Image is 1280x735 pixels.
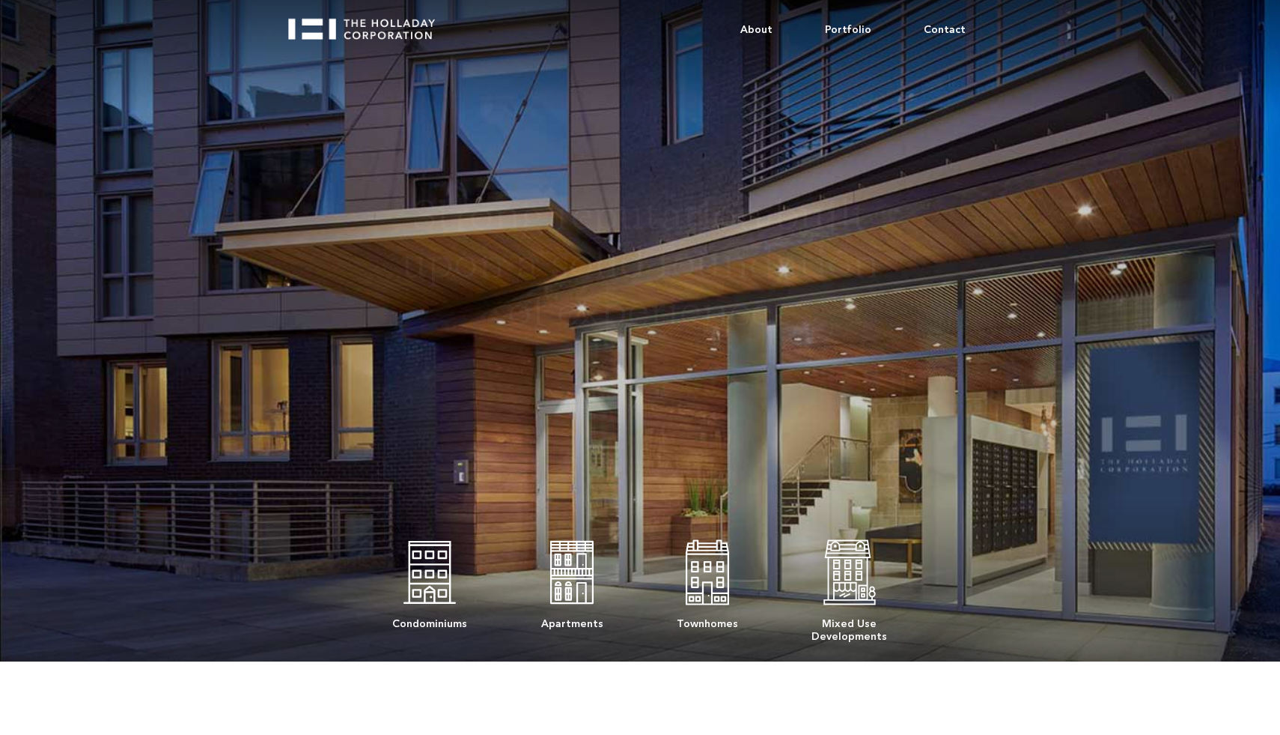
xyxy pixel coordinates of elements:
[897,7,992,52] a: Contact
[392,610,467,630] div: Condominiums
[394,196,886,339] h1: Strong reputation built upon a solid foundation of experience
[288,7,448,40] a: home
[714,7,799,52] a: About
[799,7,897,52] a: Portfolio
[541,610,603,630] div: Apartments
[811,610,887,643] div: Mixed Use Developments
[677,610,738,630] div: Townhomes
